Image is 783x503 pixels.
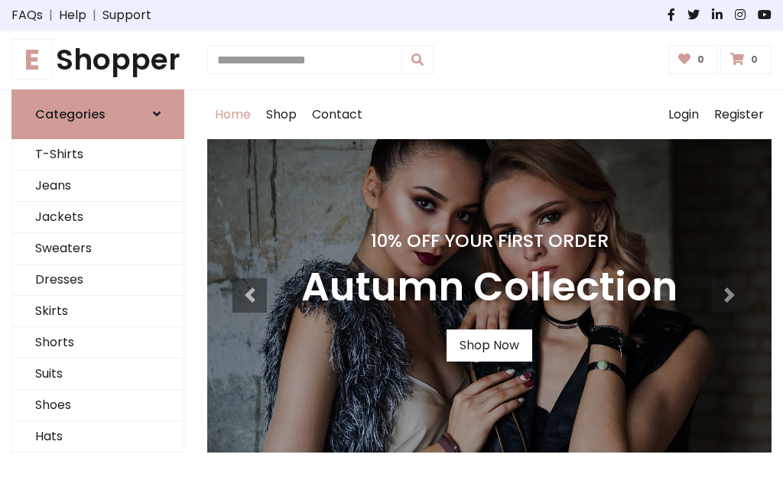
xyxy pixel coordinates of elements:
a: 0 [720,45,772,74]
a: FAQs [11,6,43,24]
h1: Shopper [11,43,184,77]
a: Shorts [12,327,184,359]
a: Shop Now [447,329,532,362]
a: T-Shirts [12,139,184,170]
span: E [11,39,53,80]
a: Dresses [12,264,184,296]
a: Shoes [12,390,184,421]
a: Support [102,6,151,24]
a: Categories [11,89,184,139]
a: 0 [668,45,718,74]
a: Jackets [12,202,184,233]
a: Suits [12,359,184,390]
h3: Autumn Collection [301,264,677,311]
a: Skirts [12,296,184,327]
span: | [43,6,59,24]
a: Jeans [12,170,184,202]
span: | [86,6,102,24]
span: 0 [747,53,762,67]
a: Register [707,90,772,139]
a: Hats [12,421,184,453]
h6: Categories [35,107,106,122]
h4: 10% Off Your First Order [301,230,677,251]
a: Login [661,90,707,139]
a: EShopper [11,43,184,77]
a: Shop [258,90,304,139]
a: Help [59,6,86,24]
a: Home [207,90,258,139]
a: Sweaters [12,233,184,264]
span: 0 [694,53,708,67]
a: Contact [304,90,370,139]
